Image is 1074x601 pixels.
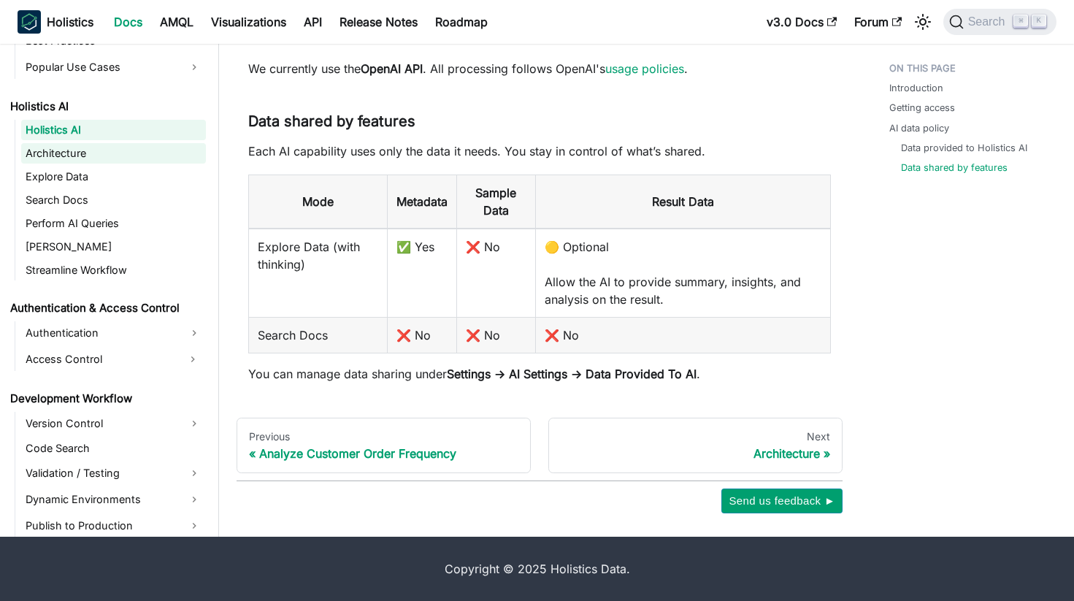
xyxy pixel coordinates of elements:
a: AMQL [151,10,202,34]
h3: Data shared by features [248,112,831,131]
td: 🟡 Optional Allow the AI to provide summary, insights, and analysis on the result. [536,229,831,318]
button: Search (Command+K) [943,9,1056,35]
a: Holistics AI [21,120,206,140]
a: Perform AI Queries [21,213,206,234]
p: You can manage data sharing under . [248,365,831,383]
div: Previous [249,430,518,443]
a: PreviousAnalyze Customer Order Frequency [237,418,531,473]
div: Copyright © 2025 Holistics Data. [73,560,1002,578]
a: AI data policy [889,121,949,135]
a: Popular Use Cases [21,55,206,79]
a: HolisticsHolistics [18,10,93,34]
a: Introduction [889,81,943,95]
div: Architecture [561,446,830,461]
button: Send us feedback ► [721,489,843,513]
nav: Docs pages [237,418,843,473]
td: ✅ Yes [387,229,456,318]
td: ❌ No [456,318,535,353]
td: ❌ No [536,318,831,353]
a: Search Docs [21,190,206,210]
a: Data provided to Holistics AI [901,141,1027,155]
span: Send us feedback ► [729,491,835,510]
a: usage policies [605,61,684,76]
a: Authentication & Access Control [6,298,206,318]
th: Sample Data [456,175,535,229]
strong: OpenAI API [361,61,423,76]
a: Streamline Workflow [21,260,206,280]
a: Roadmap [426,10,496,34]
a: Development Workflow [6,388,206,409]
a: Code Search [21,438,206,459]
a: Version Control [21,412,206,435]
a: Docs [105,10,151,34]
a: Holistics AI [6,96,206,117]
th: Result Data [536,175,831,229]
a: Access Control [21,348,180,371]
p: Each AI capability uses only the data it needs. You stay in control of what’s shared. [248,142,831,160]
b: Holistics [47,13,93,31]
kbd: ⌘ [1013,15,1028,28]
img: Holistics [18,10,41,34]
button: Expand sidebar category 'Access Control' [180,348,206,371]
a: Visualizations [202,10,295,34]
td: ❌ No [456,229,535,318]
span: Search [964,15,1014,28]
a: Validation / Testing [21,462,206,485]
div: Analyze Customer Order Frequency [249,446,518,461]
a: v3.0 Docs [758,10,845,34]
a: API [295,10,331,34]
a: Publish to Production [21,514,206,537]
td: ❌ No [387,318,456,353]
a: NextArchitecture [548,418,843,473]
th: Mode [249,175,388,229]
th: Metadata [387,175,456,229]
a: Authentication [21,321,206,345]
strong: Settings -> AI Settings -> Data Provided To AI [447,367,697,381]
div: Next [561,430,830,443]
a: Data shared by features [901,161,1008,175]
a: [PERSON_NAME] [21,237,206,257]
p: We currently use the . All processing follows OpenAI's . [248,60,831,77]
a: Getting access [889,101,955,115]
button: Switch between dark and light mode (currently light mode) [911,10,935,34]
a: Release Notes [331,10,426,34]
a: Architecture [21,143,206,164]
td: Search Docs [249,318,388,353]
a: Forum [845,10,910,34]
kbd: K [1032,15,1046,28]
a: Explore Data [21,166,206,187]
a: Dynamic Environments [21,488,206,511]
td: Explore Data (with thinking) [249,229,388,318]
